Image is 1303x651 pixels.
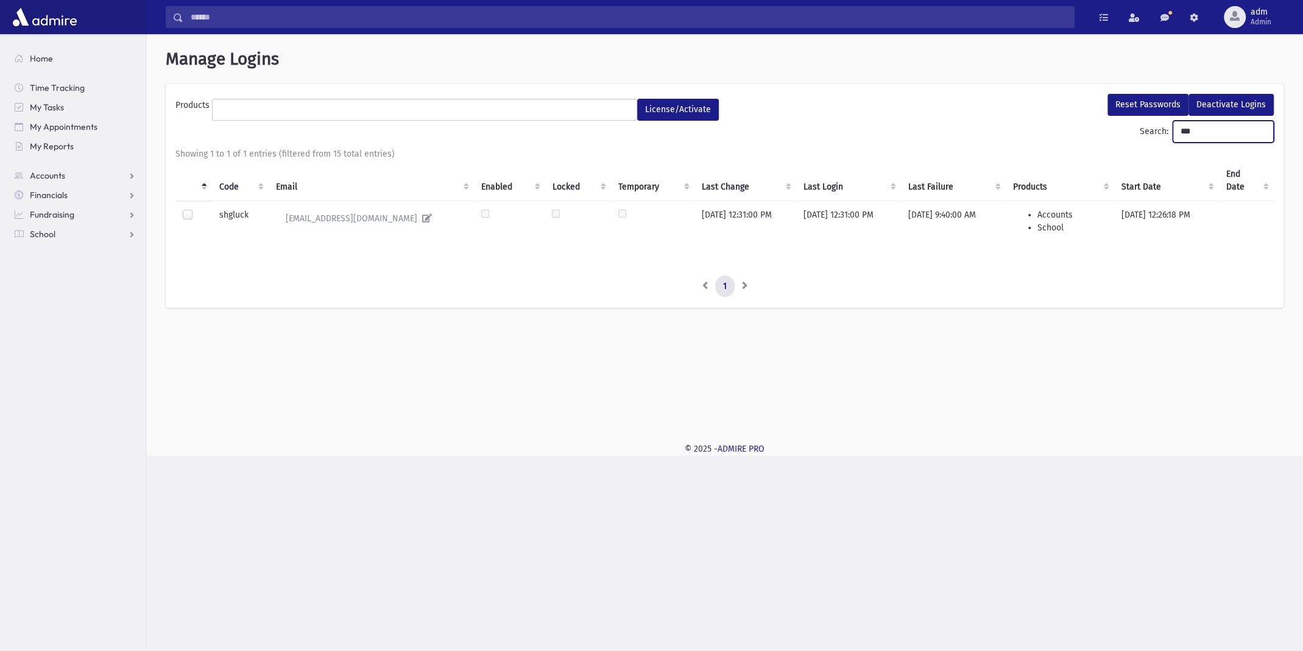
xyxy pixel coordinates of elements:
td: shgluck [212,201,269,251]
li: Accounts [1037,208,1107,221]
h1: Manage Logins [166,49,1284,69]
td: [DATE] 9:40:00 AM [901,201,1006,251]
th: Last Failure : activate to sort column ascending [901,160,1006,201]
a: Financials [5,185,146,205]
span: Accounts [30,170,65,181]
span: School [30,229,55,240]
a: ADMIRE PRO [718,444,764,454]
span: Fundraising [30,209,74,220]
th: Temporary : activate to sort column ascending [611,160,694,201]
li: School [1037,221,1107,234]
span: My Reports [30,141,74,152]
th: Email : activate to sort column ascending [269,160,475,201]
div: © 2025 - [166,443,1284,455]
img: AdmirePro [10,5,80,29]
div: Showing 1 to 1 of 1 entries (filtered from 15 total entries) [175,148,1274,160]
th: Start Date : activate to sort column ascending [1114,160,1219,201]
button: Deactivate Logins [1188,94,1274,116]
span: My Appointments [30,121,97,132]
span: Home [30,53,53,64]
a: My Reports [5,137,146,156]
th: Last Change : activate to sort column ascending [694,160,796,201]
span: My Tasks [30,102,64,113]
span: Admin [1251,17,1271,27]
a: My Appointments [5,117,146,137]
td: [DATE] 12:26:18 PM [1114,201,1219,251]
a: [EMAIL_ADDRESS][DOMAIN_NAME] [276,208,467,229]
a: My Tasks [5,98,146,117]
span: Financials [30,190,68,201]
label: Search: [1140,121,1274,143]
th: End Date : activate to sort column ascending [1219,160,1274,201]
a: Accounts [5,166,146,185]
a: Time Tracking [5,78,146,98]
input: Search [183,6,1074,28]
a: Home [5,49,146,68]
th: Last Login : activate to sort column ascending [796,160,901,201]
th: Enabled : activate to sort column ascending [474,160,545,201]
th: Locked : activate to sort column ascending [545,160,611,201]
a: 1 [715,276,735,297]
th: Products : activate to sort column ascending [1006,160,1114,201]
td: [DATE] 12:31:00 PM [694,201,796,251]
label: Products [175,99,212,116]
th: : activate to sort column descending [175,160,212,201]
th: Code : activate to sort column ascending [212,160,269,201]
span: adm [1251,7,1271,17]
a: School [5,224,146,244]
input: Search: [1173,121,1274,143]
td: [DATE] 12:31:00 PM [796,201,901,251]
a: Fundraising [5,205,146,224]
button: Reset Passwords [1107,94,1188,116]
span: Time Tracking [30,82,85,93]
button: License/Activate [637,99,719,121]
